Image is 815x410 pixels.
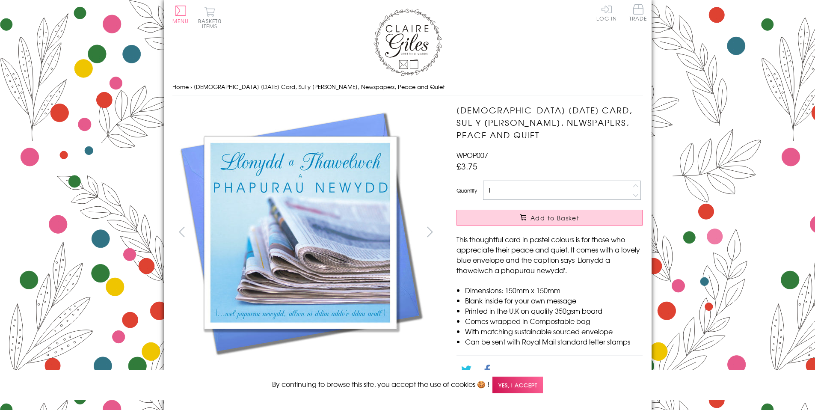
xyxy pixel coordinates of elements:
button: prev [172,222,192,241]
img: Claire Giles Greetings Cards [373,9,442,76]
span: 0 items [202,17,222,30]
button: Add to Basket [456,210,643,226]
span: Add to Basket [530,214,579,222]
span: Trade [629,4,647,21]
nav: breadcrumbs [172,78,643,96]
li: Printed in the U.K on quality 350gsm board [465,306,643,316]
li: Can be sent with Royal Mail standard letter stamps [465,336,643,347]
p: This thoughtful card in pastel colours is for those who appreciate their peace and quiet. It come... [456,234,643,275]
img: Welsh Father's Day Card, Sul y Tadau Hapus, Newspapers, Peace and Quiet [172,104,429,361]
a: Home [172,83,189,91]
a: Log In [596,4,617,21]
span: £3.75 [456,160,477,172]
li: With matching sustainable sourced envelope [465,326,643,336]
h1: [DEMOGRAPHIC_DATA] [DATE] Card, Sul y [PERSON_NAME], Newspapers, Peace and Quiet [456,104,643,141]
button: Menu [172,6,189,24]
span: Yes, I accept [492,377,543,393]
li: Comes wrapped in Compostable bag [465,316,643,326]
button: next [420,222,439,241]
span: › [190,83,192,91]
li: Dimensions: 150mm x 150mm [465,285,643,295]
span: [DEMOGRAPHIC_DATA] [DATE] Card, Sul y [PERSON_NAME], Newspapers, Peace and Quiet [194,83,445,91]
li: Blank inside for your own message [465,295,643,306]
label: Quantity [456,187,477,194]
span: WPOP007 [456,150,488,160]
span: Menu [172,17,189,25]
a: Trade [629,4,647,23]
button: Basket0 items [198,7,222,29]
